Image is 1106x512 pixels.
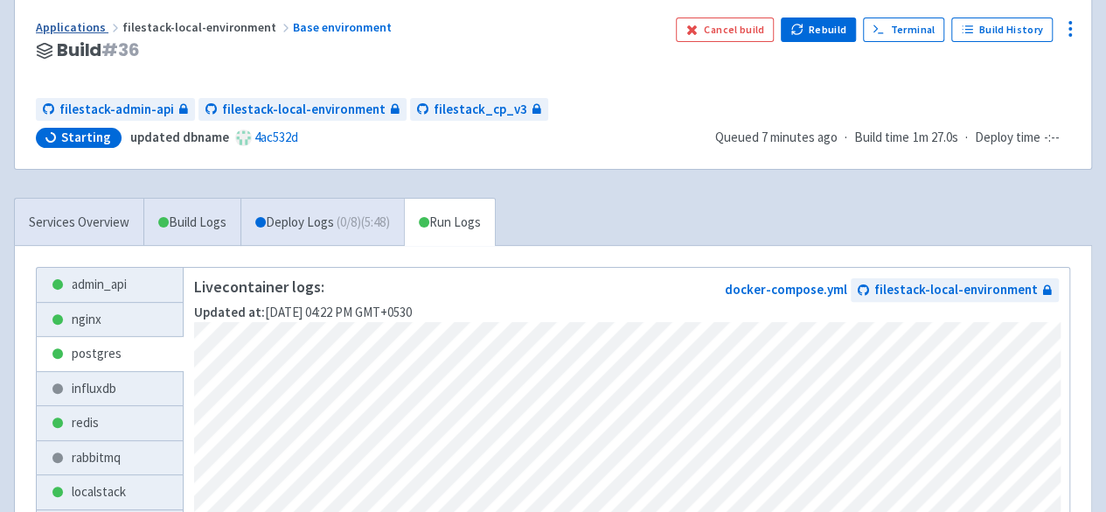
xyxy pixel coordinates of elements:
a: Services Overview [15,199,143,247]
a: Deploy Logs (0/8)(5:48) [240,199,404,247]
span: filestack-admin-api [59,100,174,120]
span: Build [57,40,140,60]
span: Starting [61,129,111,146]
div: · · [715,128,1070,148]
span: Build time [854,128,909,148]
button: Cancel build [676,18,775,42]
span: 1m 27.0s [913,128,958,148]
button: Rebuild [781,18,856,42]
span: # 36 [101,38,140,62]
a: rabbitmq [37,441,183,475]
a: Build Logs [144,199,240,247]
a: localstack [37,475,183,509]
a: filestack-admin-api [36,98,195,122]
a: filestack-local-environment [851,278,1059,302]
span: -:-- [1044,128,1060,148]
span: filestack-local-environment [122,19,293,35]
a: docker-compose.yml [725,281,847,298]
span: filestack-local-environment [222,100,386,120]
p: Live container logs: [194,278,412,296]
a: Build History [951,18,1053,42]
span: Deploy time [975,128,1040,148]
span: [DATE] 04:22 PM GMT+0530 [194,304,412,320]
span: filestack-local-environment [874,280,1038,300]
span: ( 0 / 8 ) (5:48) [337,213,390,233]
span: filestack_cp_v3 [434,100,527,120]
a: Terminal [863,18,944,42]
a: postgres [37,337,183,371]
a: filestack_cp_v3 [410,98,548,122]
strong: updated dbname [130,129,229,145]
strong: Updated at: [194,304,265,320]
a: influxdb [37,372,183,406]
a: nginx [37,303,183,337]
a: Base environment [293,19,394,35]
span: Queued [715,129,838,145]
a: filestack-local-environment [198,98,407,122]
a: 4ac532d [254,129,298,145]
a: Applications [36,19,122,35]
a: redis [37,406,183,440]
a: Run Logs [404,199,495,247]
time: 7 minutes ago [762,129,838,145]
a: admin_api [37,268,183,302]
